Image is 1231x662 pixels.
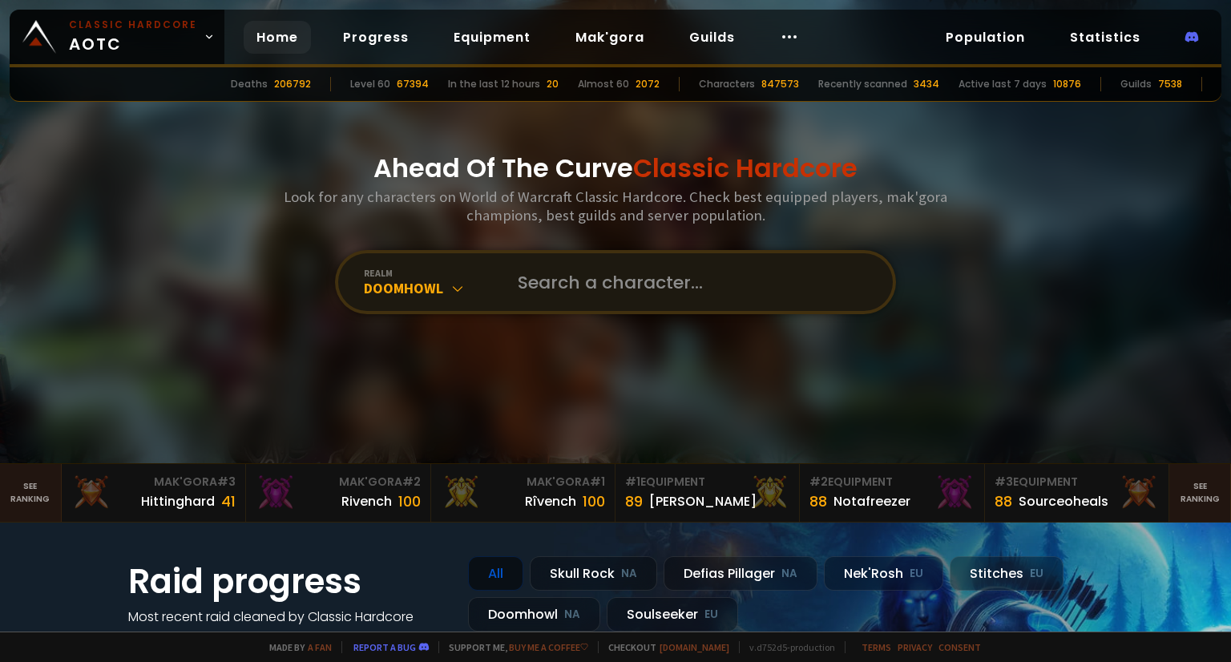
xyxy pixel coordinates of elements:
[598,641,729,653] span: Checkout
[633,150,858,186] span: Classic Hardcore
[809,490,827,512] div: 88
[950,556,1064,591] div: Stitches
[1057,21,1153,54] a: Statistics
[244,21,311,54] a: Home
[615,464,800,522] a: #1Equipment89[PERSON_NAME]
[995,474,1159,490] div: Equipment
[1030,566,1043,582] small: EU
[621,566,637,582] small: NA
[364,267,498,279] div: realm
[350,77,390,91] div: Level 60
[441,474,605,490] div: Mak'Gora
[221,490,236,512] div: 41
[933,21,1038,54] a: Population
[590,474,605,490] span: # 1
[373,149,858,188] h1: Ahead Of The Curve
[809,474,828,490] span: # 2
[676,21,748,54] a: Guilds
[660,641,729,653] a: [DOMAIN_NAME]
[402,474,421,490] span: # 2
[509,641,588,653] a: Buy me a coffee
[69,18,197,32] small: Classic Hardcore
[824,556,943,591] div: Nek'Rosh
[69,18,197,56] span: AOTC
[141,491,215,511] div: Hittinghard
[636,77,660,91] div: 2072
[231,77,268,91] div: Deaths
[10,10,224,64] a: Classic HardcoreAOTC
[739,641,835,653] span: v. d752d5 - production
[995,474,1013,490] span: # 3
[364,279,498,297] div: Doomhowl
[398,490,421,512] div: 100
[468,597,600,632] div: Doomhowl
[1169,464,1231,522] a: Seeranking
[441,21,543,54] a: Equipment
[664,556,817,591] div: Defias Pillager
[62,464,246,522] a: Mak'Gora#3Hittinghard41
[833,491,910,511] div: Notafreezer
[128,607,449,647] h4: Most recent raid cleaned by Classic Hardcore guilds
[260,641,332,653] span: Made by
[547,77,559,91] div: 20
[431,464,615,522] a: Mak'Gora#1Rîvench100
[256,474,420,490] div: Mak'Gora
[704,607,718,623] small: EU
[938,641,981,653] a: Consent
[397,77,429,91] div: 67394
[959,77,1047,91] div: Active last 7 days
[862,641,891,653] a: Terms
[699,77,755,91] div: Characters
[1120,77,1152,91] div: Guilds
[761,77,799,91] div: 847573
[910,566,923,582] small: EU
[71,474,236,490] div: Mak'Gora
[578,77,629,91] div: Almost 60
[277,188,954,224] h3: Look for any characters on World of Warcraft Classic Hardcore. Check best equipped players, mak'g...
[246,464,430,522] a: Mak'Gora#2Rivench100
[1158,77,1182,91] div: 7538
[781,566,797,582] small: NA
[809,474,974,490] div: Equipment
[128,556,449,607] h1: Raid progress
[625,474,640,490] span: # 1
[563,21,657,54] a: Mak'gora
[530,556,657,591] div: Skull Rock
[800,464,984,522] a: #2Equipment88Notafreezer
[438,641,588,653] span: Support me,
[914,77,939,91] div: 3434
[468,556,523,591] div: All
[330,21,422,54] a: Progress
[995,490,1012,512] div: 88
[525,491,576,511] div: Rîvench
[274,77,311,91] div: 206792
[985,464,1169,522] a: #3Equipment88Sourceoheals
[341,491,392,511] div: Rivench
[607,597,738,632] div: Soulseeker
[217,474,236,490] span: # 3
[625,490,643,512] div: 89
[649,491,757,511] div: [PERSON_NAME]
[625,474,789,490] div: Equipment
[1019,491,1108,511] div: Sourceoheals
[308,641,332,653] a: a fan
[508,253,874,311] input: Search a character...
[448,77,540,91] div: In the last 12 hours
[564,607,580,623] small: NA
[1053,77,1081,91] div: 10876
[353,641,416,653] a: Report a bug
[583,490,605,512] div: 100
[898,641,932,653] a: Privacy
[818,77,907,91] div: Recently scanned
